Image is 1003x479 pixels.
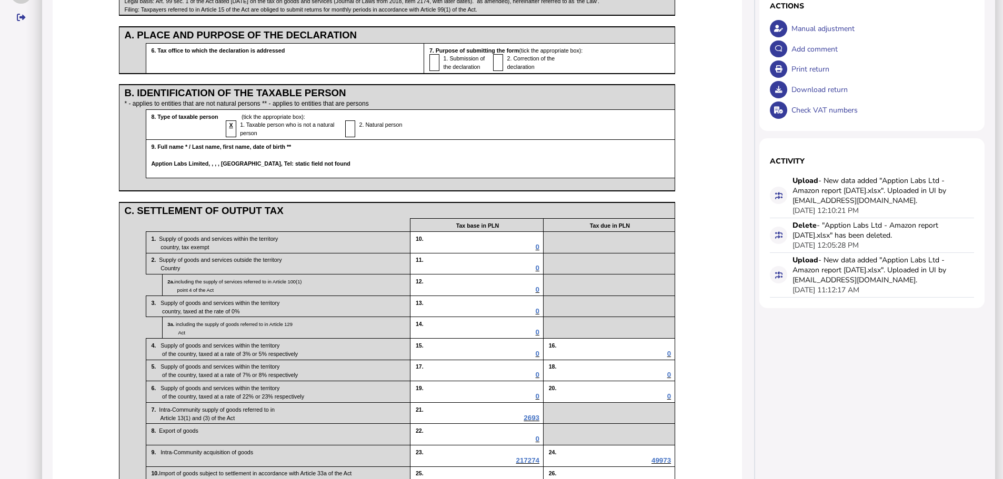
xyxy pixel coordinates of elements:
span: 26. [549,470,557,476]
span: 0 [536,350,539,358]
span: 0 [536,328,539,336]
span: country, taxed at the rate of 0% [151,308,239,314]
span: 0 [536,392,539,400]
span: 3. [151,300,161,306]
span: point 4 of the Act [167,288,214,293]
span: 0 [536,307,539,315]
div: [DATE] 12:10:21 PM [793,206,859,216]
span: 7. [151,406,159,413]
span: 5. [151,363,161,370]
span: Supply of goods and services within the territory [161,385,279,391]
button: Make a comment in the activity log. [770,40,787,58]
span: X [229,122,233,128]
div: [DATE] 11:12:17 AM [793,285,859,295]
button: Check VAT numbers on return. [770,101,787,119]
span: 6. [151,385,161,391]
span: 0 [667,371,671,379]
span: Act [167,330,185,335]
span: 22. [416,427,455,434]
span: 1. Submission of the declaration [444,55,485,70]
span: 2693 [524,414,539,422]
span: 7. Purpose of submitting the form [429,47,519,54]
span: of the country, taxed at a rate of 3% or 5% respectively [151,351,298,357]
button: Open printable view of return. [770,60,787,78]
span: 16. [549,342,557,349]
span: Export of goods [159,427,198,434]
div: - "Apption Labs Ltd - Amazon report [DATE].xlsx" has been deleted. [793,220,950,240]
span: C. SETTLEMENT OF OUTPUT TAX [124,205,283,216]
div: - New data added "Apption Labs Ltd - Amazon report [DATE].xlsx". Uploaded in UI by [EMAIL_ADDRESS... [793,255,950,285]
div: Manual adjustment [789,18,975,39]
span: 0 [536,286,539,293]
span: Filing: Taxpayers referred to in Article 15 of the Act are obliged to submit returns for monthly ... [124,6,477,13]
span: Apption Labs Limited, , , , [GEOGRAPHIC_DATA], Tel: static field not found [151,160,350,167]
span: 10. [151,470,159,476]
span: including the supply of goods referred to in Article 129 [174,322,293,327]
span: A. PLACE AND PURPOSE OF THE DECLARATION [124,29,357,40]
span: 0 [667,350,671,358]
button: Make an adjustment to this return. [770,20,787,37]
button: Download return [770,81,787,98]
span: 23. [416,449,455,455]
span: Import of goods subject to settlement in accordance with Article 33a of the Act [159,470,352,476]
i: Data for this filing changed [775,271,783,279]
span: 0 [667,392,671,400]
h1: Actions [770,1,974,11]
span: including the supply of services referred to in Article 100(1) [174,279,302,284]
span: 12. [416,278,455,284]
span: (tick the appropriate box): [519,47,583,54]
span: country, tax exempt [151,244,209,250]
span: 2a. [167,279,174,284]
i: Data for this filing changed [775,231,783,239]
div: Print return [789,59,975,79]
span: * - applies to entities that are not natural persons ** - applies to entities that are persons [124,100,368,107]
span: Intra-Community supply of goods referred to in [159,406,275,413]
span: Article 13(1) and (3) of the Act [151,415,235,421]
span: Intra-Community acquisition of goods [161,449,253,455]
h1: Activity [770,156,974,166]
span: Supply of goods and services within the territory [161,300,279,306]
span: Tax base in PLN [456,222,499,229]
span: 1. [151,236,159,242]
span: tick the appropriate box): [243,114,305,120]
span: 1. Taxable person who is not a natural person [240,121,334,136]
span: 9. [151,449,161,455]
span: of the country, taxed at a rate of 7% or 8% respectively [151,372,298,378]
span: 14. [416,321,455,327]
span: Tax due in PLN [590,222,630,229]
span: Supply of goods and services within the territory [159,236,278,242]
i: Data for this filing changed [775,192,783,199]
span: 8. Type of taxable person [151,114,243,120]
span: 17. [416,363,455,370]
span: B. IDENTIFICATION OF THE TAXABLE PERSON [124,87,346,98]
span: 24. [549,449,557,455]
span: 217274 [516,456,539,464]
span: 8. [151,427,159,434]
span: 25. [416,470,455,476]
span: 11. [416,257,455,263]
div: [DATE] 12:05:28 PM [793,240,859,250]
span: 19. [416,385,455,391]
span: ( [242,114,244,120]
span: 15. [416,342,455,349]
span: Supply of goods and services outside the territory [159,257,282,263]
span: Country [151,265,185,271]
strong: Upload [793,176,818,186]
span: 2. Correction of the declaration [507,55,555,70]
div: Download return [789,79,975,100]
span: 18. [549,363,557,370]
span: 20. [549,385,557,391]
strong: Upload [793,255,818,265]
span: 0 [536,371,539,379]
div: Add comment [789,39,975,59]
span: 49973 [651,456,671,464]
span: 0 [536,243,539,251]
span: 13. [416,300,455,306]
span: 2. [151,257,159,263]
span: 3a. [167,322,174,327]
span: 10. [416,236,455,242]
span: 2. Natural person [359,121,403,128]
span: Supply of goods and services within the territory [161,342,279,349]
span: Supply of goods and services within the territory [161,363,279,370]
strong: Delete [793,220,817,230]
